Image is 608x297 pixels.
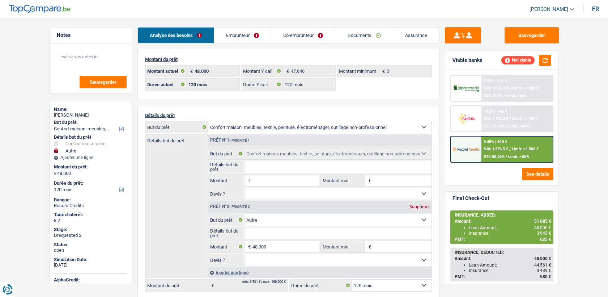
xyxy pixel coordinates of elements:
p: Montant du prêt [145,57,432,62]
label: Détails but du prêt [208,227,245,239]
span: Limit: <60% [508,124,529,129]
div: Refused [54,283,127,289]
span: / [509,86,511,91]
span: - Priorité 1 [229,138,250,142]
label: But du prêt [145,121,208,133]
div: Loan Amount: [469,263,551,268]
label: Détails but du prêt [208,161,245,173]
label: Durée Y call [241,79,283,90]
span: Limit: >1.000 € [512,86,539,91]
div: 9.99% | 623 € [484,79,507,83]
span: 580 € [540,274,551,279]
h5: Notes [57,32,124,38]
span: € [208,280,216,291]
img: Cofidis [453,112,480,125]
span: € [379,65,387,77]
div: [PERSON_NAME] [54,112,127,118]
label: Montant [208,175,245,186]
span: DTI: 68.26% [484,154,505,159]
span: Sauvegarder [90,80,116,84]
div: PMT: [455,237,551,242]
span: 3 439 € [537,268,551,273]
label: Montant Y call [241,65,283,77]
label: Durée actuel [145,79,187,90]
div: Prêt n°1 [208,138,252,143]
span: DTI: 72.9% [484,93,502,98]
span: / [506,124,507,129]
label: Montant du prêt [145,280,208,291]
a: [PERSON_NAME] [524,3,574,15]
div: Final Check-Out [452,195,489,201]
span: € [187,65,195,77]
span: € [54,171,56,176]
span: Limit: >1.100 € [512,116,539,121]
span: Limit: <65% [506,93,527,98]
span: € [365,241,373,252]
label: But du prêt [208,148,245,159]
div: Ajouter une ligne [54,155,127,160]
span: 48 000 € [534,225,551,230]
div: Loan Amount: [469,225,551,230]
button: See details [522,168,553,180]
label: Montant [208,241,245,252]
label: But du prêt: [54,120,126,125]
span: € [245,241,252,252]
div: Supprimer [408,205,431,209]
label: But du prêt [208,214,245,226]
div: [DATE] [54,262,127,268]
div: 9.45% | 610 € [484,139,507,144]
label: Durée du prêt: [289,280,352,291]
span: NAI: 1 103,2 € [484,116,508,121]
label: Durée du prêt: [54,180,126,186]
button: Sauvegarder [505,27,559,43]
span: - Priorité 2 [229,205,250,209]
label: Montant min. [321,241,365,252]
div: PMT: [455,274,551,279]
div: Drequested 2 [54,233,127,238]
span: € [283,65,291,77]
label: Montant minimum [337,65,379,77]
a: Co-emprunteur [271,28,335,43]
div: Viable banks [452,57,482,63]
div: Détails but du prêt [54,134,127,140]
a: Assurance [393,28,439,43]
button: Sauvegarder [80,76,127,88]
span: NAI: 1 025,3 € [484,86,508,91]
img: Record Credits [453,142,480,156]
div: Record Credits [54,203,127,209]
span: 44 561 € [534,263,551,268]
div: Taux d'intérêt: [54,212,127,218]
div: Stage: [54,227,127,233]
div: Prêt n°2 [208,204,252,209]
label: Devis ? [208,254,245,266]
a: Documents [335,28,392,43]
p: Détails du prêt [145,113,432,118]
span: / [509,116,511,121]
div: INSURANCE, ADDED: [455,213,551,218]
div: fr [592,5,599,12]
span: 48 000 € [534,256,551,261]
span: [PERSON_NAME] [530,6,568,12]
div: 10.9% | 645 € [484,109,507,114]
div: Amount: [455,256,551,261]
span: NAI: 1 276,5 € [484,147,508,151]
div: Simulation Date: [54,257,127,263]
span: Limit: <65% [508,154,529,159]
div: Ajouter une ligne [208,267,431,278]
div: Insurance: [469,268,551,273]
a: Analyse des besoins [138,28,214,43]
div: Name: [54,106,127,112]
label: Montant actuel [145,65,187,77]
span: / [503,93,505,98]
div: Not viable [501,56,535,64]
label: Montant du prêt: [54,164,126,170]
span: € [245,175,252,186]
div: Amount: [455,219,551,224]
span: / [509,147,511,151]
span: DTI: 71.59% [484,124,505,129]
img: TopCompare Logo [9,5,71,13]
div: INSURANCE, DEDUCTED: [455,250,551,255]
div: open [54,247,127,253]
div: Insurance: [469,231,551,236]
label: Détails but du prêt [145,135,208,143]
